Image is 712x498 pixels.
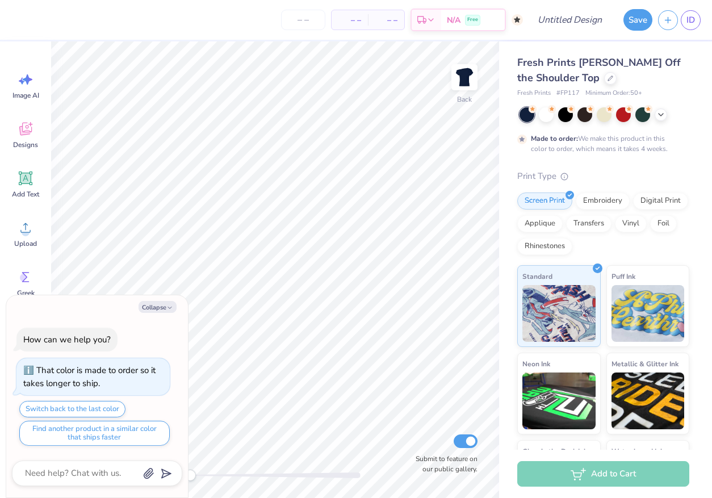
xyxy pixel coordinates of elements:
[556,89,580,98] span: # FP117
[531,133,671,154] div: We make this product in this color to order, which means it takes 4 weeks.
[517,89,551,98] span: Fresh Prints
[12,91,39,100] span: Image AI
[19,401,125,417] button: Switch back to the last color
[409,454,478,474] label: Submit to feature on our public gallery.
[517,215,563,232] div: Applique
[623,9,652,31] button: Save
[522,358,550,370] span: Neon Ink
[517,192,572,210] div: Screen Print
[522,445,587,457] span: Glow in the Dark Ink
[522,373,596,429] img: Neon Ink
[14,239,37,248] span: Upload
[576,192,630,210] div: Embroidery
[19,421,170,446] button: Find another product in a similar color that ships faster
[139,301,177,313] button: Collapse
[13,140,38,149] span: Designs
[612,445,664,457] span: Water based Ink
[612,285,685,342] img: Puff Ink
[612,270,635,282] span: Puff Ink
[447,14,460,26] span: N/A
[650,215,677,232] div: Foil
[338,14,361,26] span: – –
[517,56,681,85] span: Fresh Prints [PERSON_NAME] Off the Shoulder Top
[531,134,578,143] strong: Made to order:
[375,14,397,26] span: – –
[12,190,39,199] span: Add Text
[615,215,647,232] div: Vinyl
[522,285,596,342] img: Standard
[585,89,642,98] span: Minimum Order: 50 +
[633,192,688,210] div: Digital Print
[612,373,685,429] img: Metallic & Glitter Ink
[453,66,476,89] img: Back
[17,288,35,298] span: Greek
[281,10,325,30] input: – –
[23,365,156,389] div: That color is made to order so it takes longer to ship.
[185,470,196,481] div: Accessibility label
[23,334,111,345] div: How can we help you?
[529,9,612,31] input: Untitled Design
[517,170,689,183] div: Print Type
[681,10,701,30] a: ID
[522,270,552,282] span: Standard
[457,94,472,104] div: Back
[566,215,612,232] div: Transfers
[517,238,572,255] div: Rhinestones
[612,358,679,370] span: Metallic & Glitter Ink
[467,16,478,24] span: Free
[686,14,695,27] span: ID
